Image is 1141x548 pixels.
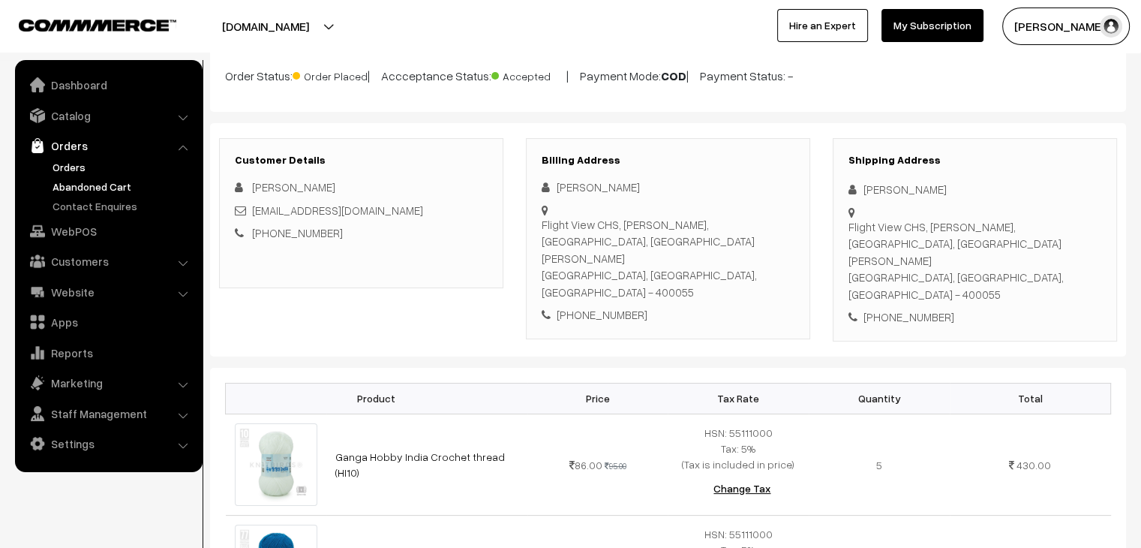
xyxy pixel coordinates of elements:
th: Quantity [809,383,950,414]
p: Order Status: | Accceptance Status: | Payment Mode: | Payment Status: - [225,65,1111,85]
a: COMMMERCE [19,15,150,33]
img: logo_orange.svg [24,24,36,36]
div: Flight View CHS, [PERSON_NAME], [GEOGRAPHIC_DATA], [GEOGRAPHIC_DATA][PERSON_NAME] [GEOGRAPHIC_DAT... [848,218,1101,303]
img: user [1100,15,1122,38]
span: 5 [876,459,882,471]
div: Flight View CHS, [PERSON_NAME], [GEOGRAPHIC_DATA], [GEOGRAPHIC_DATA][PERSON_NAME] [GEOGRAPHIC_DAT... [542,216,794,301]
a: My Subscription [881,9,983,42]
div: Keywords by Traffic [166,89,253,98]
img: website_grey.svg [24,39,36,51]
h3: Customer Details [235,154,488,167]
strike: 95.00 [605,461,626,471]
img: COMMMERCE [19,20,176,31]
a: Abandoned Cart [49,179,197,194]
th: Product [226,383,527,414]
a: Contact Enquires [49,198,197,214]
span: HSN: 55111000 Tax: 5% (Tax is included in price) [682,426,794,471]
th: Total [950,383,1111,414]
a: Orders [19,132,197,159]
div: [PHONE_NUMBER] [542,306,794,324]
b: COD [661,68,686,83]
th: Price [527,383,668,414]
span: [PERSON_NAME] [252,180,335,194]
h3: Shipping Address [848,154,1101,167]
div: Domain Overview [57,89,134,98]
div: v 4.0.25 [42,24,74,36]
a: Reports [19,339,197,366]
div: [PERSON_NAME] [848,181,1101,198]
a: [PHONE_NUMBER] [252,226,343,239]
span: Order Placed [293,65,368,84]
a: Marketing [19,369,197,396]
a: Ganga Hobby India Crochet thread (HI10) [335,450,505,479]
th: Tax Rate [668,383,809,414]
button: Change Tax [701,472,782,505]
img: tab_keywords_by_traffic_grey.svg [149,87,161,99]
h3: Billing Address [542,154,794,167]
a: Hire an Expert [777,9,868,42]
div: [PHONE_NUMBER] [848,309,1101,326]
a: Catalog [19,102,197,129]
span: Accepted [491,65,566,84]
a: Staff Management [19,400,197,427]
span: 86.00 [569,459,602,471]
a: Settings [19,430,197,457]
a: Website [19,279,197,306]
img: 10.jpg [235,423,317,506]
a: [EMAIL_ADDRESS][DOMAIN_NAME] [252,203,423,217]
a: Apps [19,309,197,336]
div: [PERSON_NAME] [542,179,794,196]
a: WebPOS [19,218,197,245]
img: tab_domain_overview_orange.svg [41,87,53,99]
a: Orders [49,159,197,175]
button: [DOMAIN_NAME] [170,8,362,45]
button: [PERSON_NAME]… [1002,8,1130,45]
span: 430.00 [1016,459,1051,471]
a: Dashboard [19,71,197,98]
div: Domain: [DOMAIN_NAME] [39,39,165,51]
a: Customers [19,248,197,275]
